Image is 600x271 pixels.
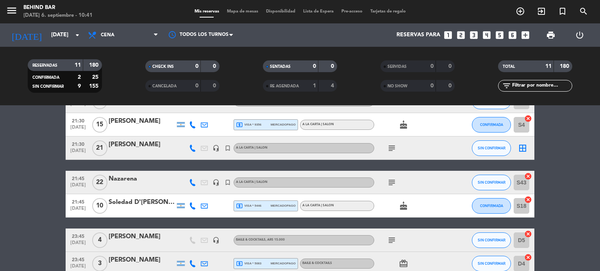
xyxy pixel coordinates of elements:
[480,122,503,127] span: CONFIRMADA
[92,117,107,133] span: 15
[299,9,337,14] span: Lista de Espera
[482,30,492,40] i: looks_4
[546,30,555,40] span: print
[191,9,223,14] span: Mis reservas
[579,7,588,16] i: search
[32,64,57,67] span: RESERVADAS
[236,146,268,149] span: A LA CARTA | SALON
[472,175,511,190] button: SIN CONFIRMAR
[387,178,396,187] i: subject
[68,255,88,264] span: 23:45
[68,240,88,249] span: [DATE]
[448,83,453,89] strong: 0
[302,123,334,126] span: A LA CARTA | SALON
[92,198,107,214] span: 10
[472,117,511,133] button: CONFIRMADA
[472,140,511,156] button: SIN CONFIRMAR
[68,139,88,148] span: 21:30
[152,84,177,88] span: CANCELADA
[266,238,285,241] span: , ARS 15.000
[387,236,396,245] i: subject
[6,27,47,44] i: [DATE]
[503,65,515,69] span: TOTAL
[32,85,64,89] span: SIN CONFIRMAR
[101,32,114,38] span: Cena
[495,30,505,40] i: looks_5
[456,30,466,40] i: looks_two
[430,64,434,69] strong: 0
[478,180,505,184] span: SIN CONFIRMAR
[478,146,505,150] span: SIN CONFIRMAR
[75,62,81,68] strong: 11
[73,30,82,40] i: arrow_drop_down
[89,83,100,89] strong: 155
[68,182,88,191] span: [DATE]
[271,261,296,266] span: mercadopago
[271,122,296,127] span: mercadopago
[23,12,93,19] div: [DATE] 6. septiembre - 10:41
[92,74,100,80] strong: 25
[524,230,532,238] i: cancel
[480,204,503,208] span: CONFIRMADA
[236,260,243,267] i: local_atm
[109,197,175,207] div: Soledad D'[PERSON_NAME]
[109,140,175,150] div: [PERSON_NAME]
[524,115,532,122] i: cancel
[213,83,218,89] strong: 0
[236,238,285,241] span: BAILE & COCKTAILS
[195,64,198,69] strong: 0
[472,198,511,214] button: CONFIRMADA
[399,120,408,129] i: cake
[109,174,175,184] div: Nazarena
[6,5,18,16] i: menu
[520,30,530,40] i: add_box
[387,84,407,88] span: NO SHOW
[331,83,336,89] strong: 4
[478,238,505,242] span: SIN CONFIRMAR
[366,9,410,14] span: Tarjetas de regalo
[511,81,572,90] input: Filtrar por nombre...
[387,65,407,69] span: SERVIDAS
[399,201,408,211] i: cake
[68,174,88,182] span: 21:45
[68,197,88,206] span: 21:45
[507,30,518,40] i: looks_6
[565,23,594,47] div: LOG OUT
[68,206,88,215] span: [DATE]
[524,253,532,261] i: cancel
[109,255,175,265] div: [PERSON_NAME]
[89,62,100,68] strong: 180
[223,9,262,14] span: Mapa de mesas
[68,116,88,125] span: 21:30
[212,145,220,152] i: headset_mic
[224,145,231,152] i: turned_in_not
[92,232,107,248] span: 4
[262,9,299,14] span: Disponibilidad
[396,32,440,38] span: Reservas para
[68,231,88,240] span: 23:45
[302,204,334,207] span: A LA CARTA | SALON
[313,83,316,89] strong: 1
[502,81,511,90] i: filter_list
[68,101,88,110] span: [DATE]
[524,172,532,180] i: cancel
[236,121,243,128] i: local_atm
[152,65,174,69] span: CHECK INS
[558,7,567,16] i: turned_in_not
[537,7,546,16] i: exit_to_app
[337,9,366,14] span: Pre-acceso
[469,30,479,40] i: looks_3
[313,64,316,69] strong: 0
[270,65,291,69] span: SENTADAS
[575,30,584,40] i: power_settings_new
[443,30,453,40] i: looks_one
[302,262,332,265] span: BAILE & COCKTAILS
[472,232,511,248] button: SIN CONFIRMAR
[560,64,571,69] strong: 180
[6,5,18,19] button: menu
[109,232,175,242] div: [PERSON_NAME]
[23,4,93,12] div: Behind Bar
[78,83,81,89] strong: 9
[516,7,525,16] i: add_circle_outline
[92,140,107,156] span: 21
